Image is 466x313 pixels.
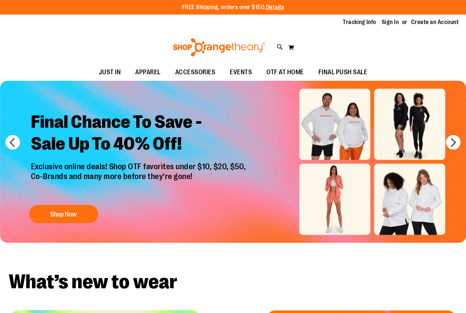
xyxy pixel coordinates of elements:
span: JUST IN [99,64,121,80]
a: APPAREL [128,64,168,81]
a: Details [266,4,284,11]
a: Final Chance To Save -Sale Up To 40% Off! Exclusive online deals! Shop OTF favorites under $10, $... [25,106,253,227]
a: Tracking Info [343,18,376,26]
span: APPAREL [135,64,161,80]
a: Create an Account [411,18,459,26]
a: EVENTS [222,64,259,81]
span: ACCESSORIES [175,64,216,80]
p: Exclusive online deals! Shop OTF favorites under $10, $20, $50, Co-Brands and many more before th... [25,162,253,198]
h2: Final Chance To Save - Sale Up To 40% Off! [25,106,253,162]
p: FREE Shipping, orders over $150. [182,3,284,12]
a: ACCESSORIES [168,64,223,81]
img: Shop Orangetheory [172,38,266,56]
a: JUST IN [92,64,128,81]
button: next [446,135,461,150]
span: EVENTS [230,64,252,80]
a: Sign In [382,18,399,26]
button: prev [5,135,20,150]
a: OTF AT HOME [259,64,311,81]
span: FINAL PUSH SALE [318,64,367,80]
span: OTF AT HOME [266,64,304,80]
h2: What’s new to wear [9,272,457,292]
button: Shop Now [29,205,98,223]
a: FINAL PUSH SALE [311,64,375,81]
